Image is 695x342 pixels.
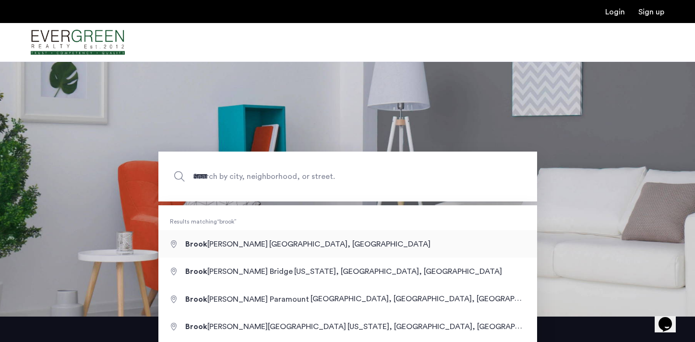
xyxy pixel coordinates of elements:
[347,322,555,330] span: [US_STATE], [GEOGRAPHIC_DATA], [GEOGRAPHIC_DATA]
[185,295,311,303] span: [PERSON_NAME] Paramount
[31,24,125,60] a: Cazamio Logo
[158,217,537,226] span: Results matching
[193,170,458,183] span: Search by city, neighborhood, or street.
[217,219,237,224] q: brook
[311,295,638,303] span: [GEOGRAPHIC_DATA], [GEOGRAPHIC_DATA], [GEOGRAPHIC_DATA], [GEOGRAPHIC_DATA]
[294,268,502,275] span: [US_STATE], [GEOGRAPHIC_DATA], [GEOGRAPHIC_DATA]
[655,304,685,332] iframe: chat widget
[185,323,347,330] span: [PERSON_NAME][GEOGRAPHIC_DATA]
[185,268,207,275] span: Brook
[185,268,294,275] span: [PERSON_NAME] Bridge
[185,240,207,248] span: Brook
[185,323,207,330] span: Brook
[185,295,207,303] span: Brook
[605,8,625,16] a: Login
[269,240,431,248] span: [GEOGRAPHIC_DATA], [GEOGRAPHIC_DATA]
[158,152,537,201] input: Apartment Search
[638,8,664,16] a: Registration
[185,240,269,248] span: [PERSON_NAME]
[31,24,125,60] img: logo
